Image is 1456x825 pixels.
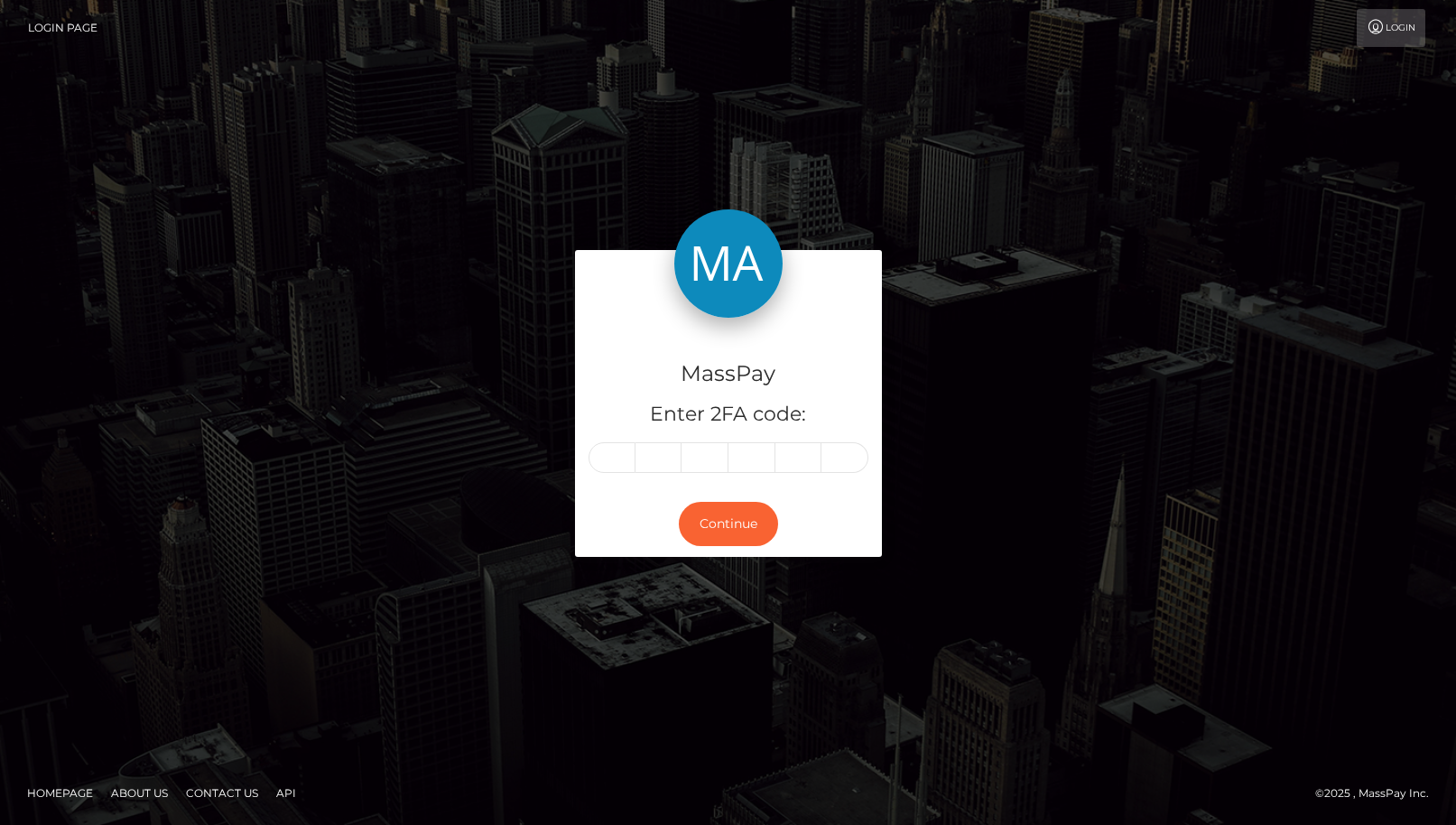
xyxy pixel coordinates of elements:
a: API [269,779,303,807]
div: © 2025 , MassPay Inc. [1315,783,1442,803]
a: Homepage [20,779,100,807]
h5: Enter 2FA code: [589,401,868,429]
button: Continue [679,502,778,546]
a: About Us [104,779,175,807]
a: Login [1357,9,1425,47]
a: Contact Us [179,779,265,807]
img: MassPay [674,209,783,318]
h4: MassPay [589,358,868,390]
a: Login Page [28,9,97,47]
